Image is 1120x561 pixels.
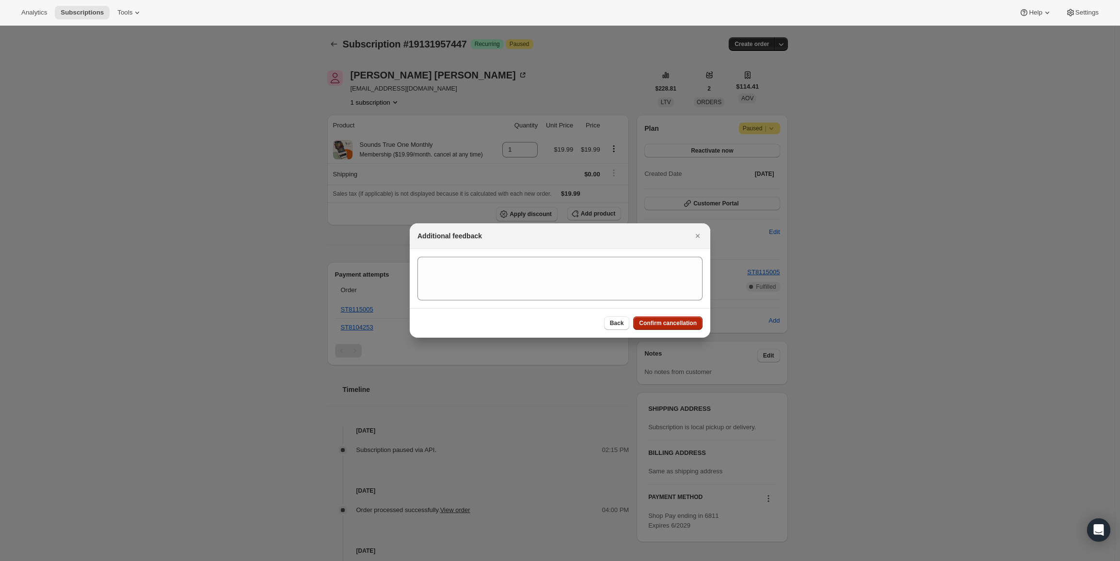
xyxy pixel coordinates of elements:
[1060,6,1104,19] button: Settings
[1087,518,1110,542] div: Open Intercom Messenger
[639,319,697,327] span: Confirm cancellation
[691,229,704,243] button: Close
[417,231,482,241] h2: Additional feedback
[633,316,703,330] button: Confirm cancellation
[610,319,624,327] span: Back
[16,6,53,19] button: Analytics
[1013,6,1057,19] button: Help
[55,6,110,19] button: Subscriptions
[21,9,47,16] span: Analytics
[604,316,630,330] button: Back
[61,9,104,16] span: Subscriptions
[1029,9,1042,16] span: Help
[112,6,148,19] button: Tools
[1075,9,1099,16] span: Settings
[117,9,132,16] span: Tools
